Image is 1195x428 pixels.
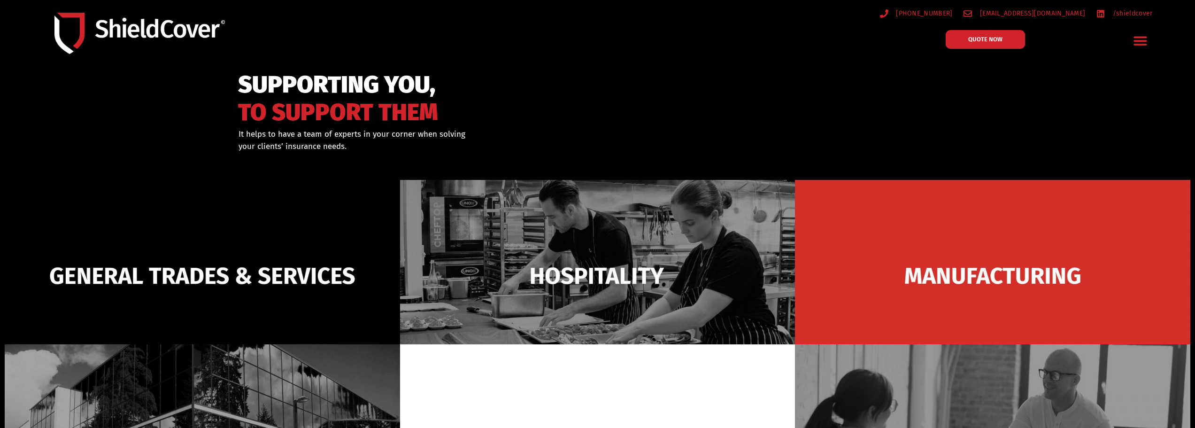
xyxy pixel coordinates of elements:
[964,8,1085,19] a: [EMAIL_ADDRESS][DOMAIN_NAME]
[946,30,1025,49] a: QUOTE NOW
[968,36,1002,42] span: QUOTE NOW
[239,140,646,153] p: your clients’ insurance needs.
[54,13,225,54] img: Shield-Cover-Underwriting-Australia-logo-full
[1096,8,1152,19] a: /shieldcover
[1129,30,1151,52] div: Menu Toggle
[238,75,438,94] span: SUPPORTING YOU,
[1110,8,1153,19] span: /shieldcover
[880,8,953,19] a: [PHONE_NUMBER]
[894,8,952,19] span: [PHONE_NUMBER]
[978,8,1085,19] span: [EMAIL_ADDRESS][DOMAIN_NAME]
[239,128,646,152] div: It helps to have a team of experts in your corner when solving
